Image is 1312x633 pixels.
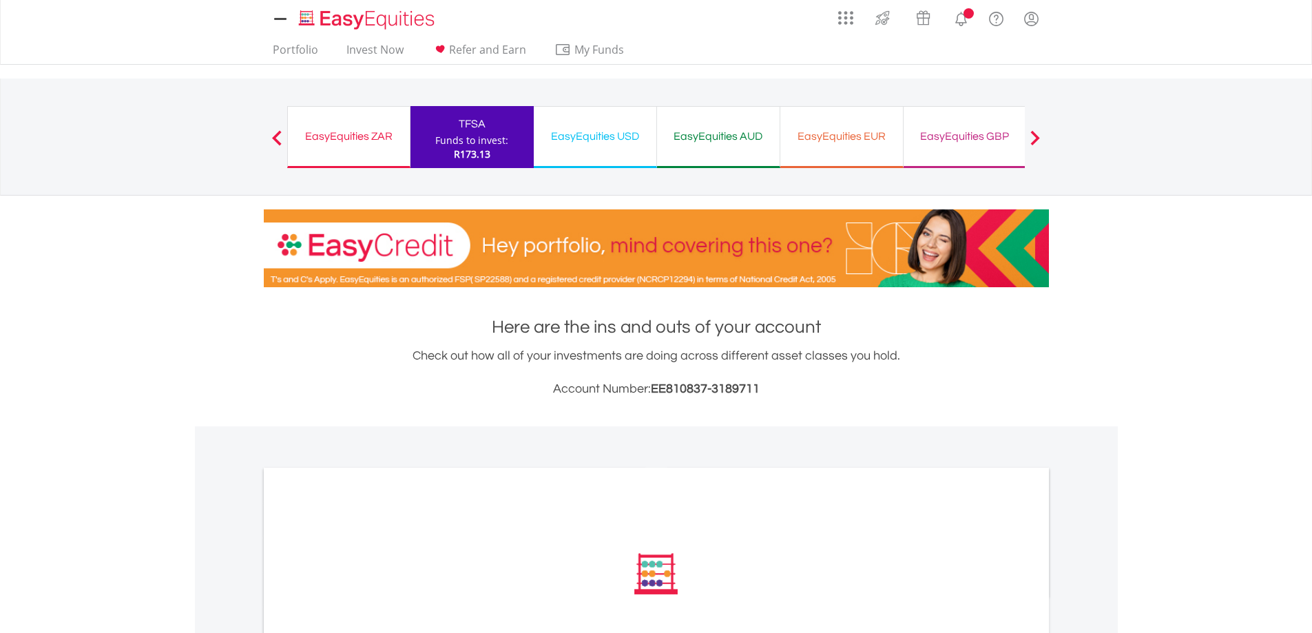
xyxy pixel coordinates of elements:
a: AppsGrid [829,3,862,25]
a: Portfolio [267,43,324,64]
h1: Here are the ins and outs of your account [264,315,1049,340]
div: EasyEquities USD [542,127,648,146]
img: thrive-v2.svg [871,7,894,29]
a: Invest Now [341,43,409,64]
a: Vouchers [903,3,944,29]
a: My Profile [1014,3,1049,34]
div: Funds to invest: [435,134,508,147]
div: EasyEquities AUD [665,127,771,146]
img: grid-menu-icon.svg [838,10,853,25]
img: vouchers-v2.svg [912,7,935,29]
a: Notifications [944,3,979,31]
div: Check out how all of your investments are doing across different asset classes you hold. [264,346,1049,399]
img: EasyCredit Promotion Banner [264,209,1049,287]
a: FAQ's and Support [979,3,1014,31]
h3: Account Number: [264,380,1049,399]
a: Refer and Earn [426,43,532,64]
img: EasyEquities_Logo.png [296,8,440,31]
button: Next [1021,137,1049,151]
div: EasyEquities ZAR [296,127,402,146]
div: TFSA [419,114,525,134]
div: EasyEquities EUR [789,127,895,146]
a: Home page [293,3,440,31]
span: My Funds [554,41,645,59]
span: EE810837-3189711 [651,382,760,395]
button: Previous [263,137,291,151]
div: EasyEquities GBP [912,127,1018,146]
span: R173.13 [454,147,490,160]
span: Refer and Earn [449,42,526,57]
